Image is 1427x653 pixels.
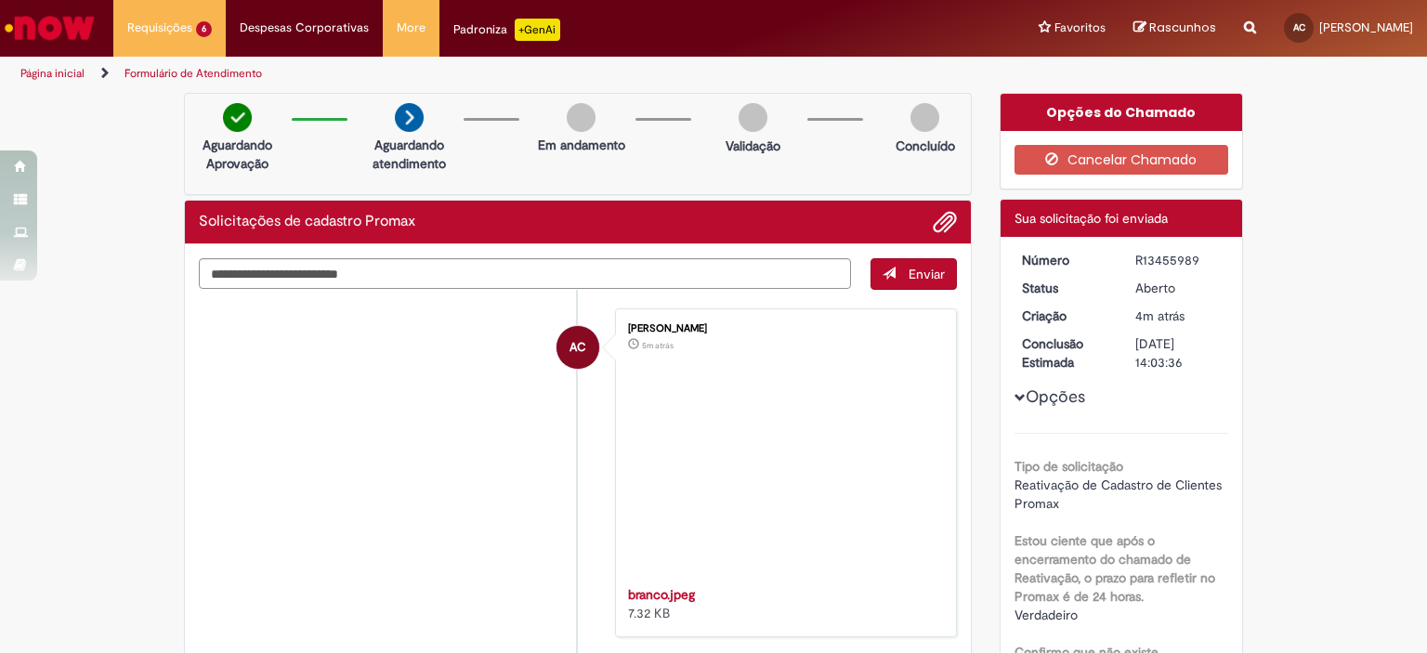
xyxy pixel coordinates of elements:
[628,586,695,603] a: branco.jpeg
[124,66,262,81] a: Formulário de Atendimento
[1319,20,1413,35] span: [PERSON_NAME]
[896,137,955,155] p: Concluído
[628,585,937,622] div: 7.32 KB
[1135,307,1222,325] div: 28/08/2025 09:03:27
[199,214,415,230] h2: Solicitações de cadastro Promax Histórico de tíquete
[1054,19,1106,37] span: Favoritos
[397,19,425,37] span: More
[642,340,674,351] time: 28/08/2025 09:03:05
[1135,251,1222,269] div: R13455989
[1008,279,1122,297] dt: Status
[395,103,424,132] img: arrow-next.png
[364,136,454,173] p: Aguardando atendimento
[933,210,957,234] button: Adicionar anexos
[1015,145,1229,175] button: Cancelar Chamado
[192,136,282,173] p: Aguardando Aprovação
[1149,19,1216,36] span: Rascunhos
[1008,251,1122,269] dt: Número
[2,9,98,46] img: ServiceNow
[1008,307,1122,325] dt: Criação
[556,326,599,369] div: ANNA COLLE
[567,103,596,132] img: img-circle-grey.png
[1293,21,1305,33] span: AC
[726,137,780,155] p: Validação
[1001,94,1243,131] div: Opções do Chamado
[910,103,939,132] img: img-circle-grey.png
[14,57,937,91] ul: Trilhas de página
[1135,307,1185,324] time: 28/08/2025 09:03:27
[1015,210,1168,227] span: Sua solicitação foi enviada
[739,103,767,132] img: img-circle-grey.png
[569,325,586,370] span: AC
[1135,334,1222,372] div: [DATE] 14:03:36
[1015,532,1215,605] b: Estou ciente que após o encerramento do chamado de Reativação, o prazo para refletir no Promax é ...
[909,266,945,282] span: Enviar
[127,19,192,37] span: Requisições
[628,323,937,334] div: [PERSON_NAME]
[1135,279,1222,297] div: Aberto
[240,19,369,37] span: Despesas Corporativas
[1008,334,1122,372] dt: Conclusão Estimada
[20,66,85,81] a: Página inicial
[1133,20,1216,37] a: Rascunhos
[515,19,560,41] p: +GenAi
[1015,477,1225,512] span: Reativação de Cadastro de Clientes Promax
[538,136,625,154] p: Em andamento
[196,21,212,37] span: 6
[1135,307,1185,324] span: 4m atrás
[871,258,957,290] button: Enviar
[199,258,851,290] textarea: Digite sua mensagem aqui...
[642,340,674,351] span: 5m atrás
[223,103,252,132] img: check-circle-green.png
[1015,607,1078,623] span: Verdadeiro
[453,19,560,41] div: Padroniza
[1015,458,1123,475] b: Tipo de solicitação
